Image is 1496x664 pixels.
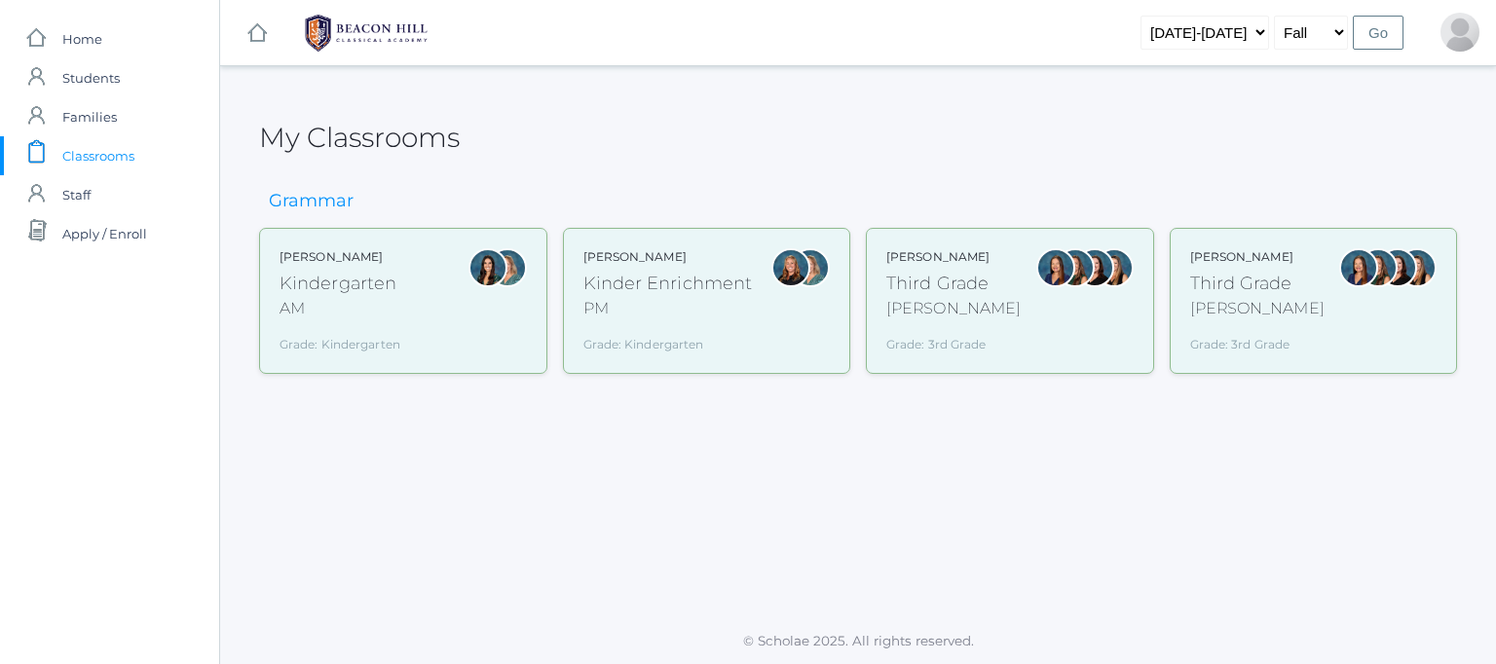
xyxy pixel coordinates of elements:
[1075,248,1114,287] div: Katie Watters
[886,328,1021,353] div: Grade: 3rd Grade
[886,248,1021,266] div: [PERSON_NAME]
[280,297,400,320] div: AM
[791,248,830,287] div: Maureen Doyle
[1095,248,1134,287] div: Juliana Fowler
[280,248,400,266] div: [PERSON_NAME]
[259,192,363,211] h3: Grammar
[62,58,120,97] span: Students
[1359,248,1398,287] div: Andrea Deutsch
[1378,248,1417,287] div: Katie Watters
[220,631,1496,650] p: © Scholae 2025. All rights reserved.
[488,248,527,287] div: Maureen Doyle
[280,328,400,353] div: Grade: Kindergarten
[259,123,460,153] h2: My Classrooms
[583,271,753,297] div: Kinder Enrichment
[1440,13,1479,52] div: Kate Gregg
[280,271,400,297] div: Kindergarten
[468,248,507,287] div: Jordyn Dewey
[1190,297,1325,320] div: [PERSON_NAME]
[1190,328,1325,353] div: Grade: 3rd Grade
[62,97,117,136] span: Families
[583,297,753,320] div: PM
[293,9,439,57] img: BHCALogos-05-308ed15e86a5a0abce9b8dd61676a3503ac9727e845dece92d48e8588c001991.png
[583,328,753,353] div: Grade: Kindergarten
[771,248,810,287] div: Nicole Dean
[62,214,147,253] span: Apply / Enroll
[1398,248,1437,287] div: Juliana Fowler
[1036,248,1075,287] div: Lori Webster
[1353,16,1403,50] input: Go
[62,19,102,58] span: Home
[583,248,753,266] div: [PERSON_NAME]
[1190,271,1325,297] div: Third Grade
[1339,248,1378,287] div: Lori Webster
[62,136,134,175] span: Classrooms
[1056,248,1095,287] div: Andrea Deutsch
[886,297,1021,320] div: [PERSON_NAME]
[62,175,91,214] span: Staff
[1190,248,1325,266] div: [PERSON_NAME]
[886,271,1021,297] div: Third Grade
